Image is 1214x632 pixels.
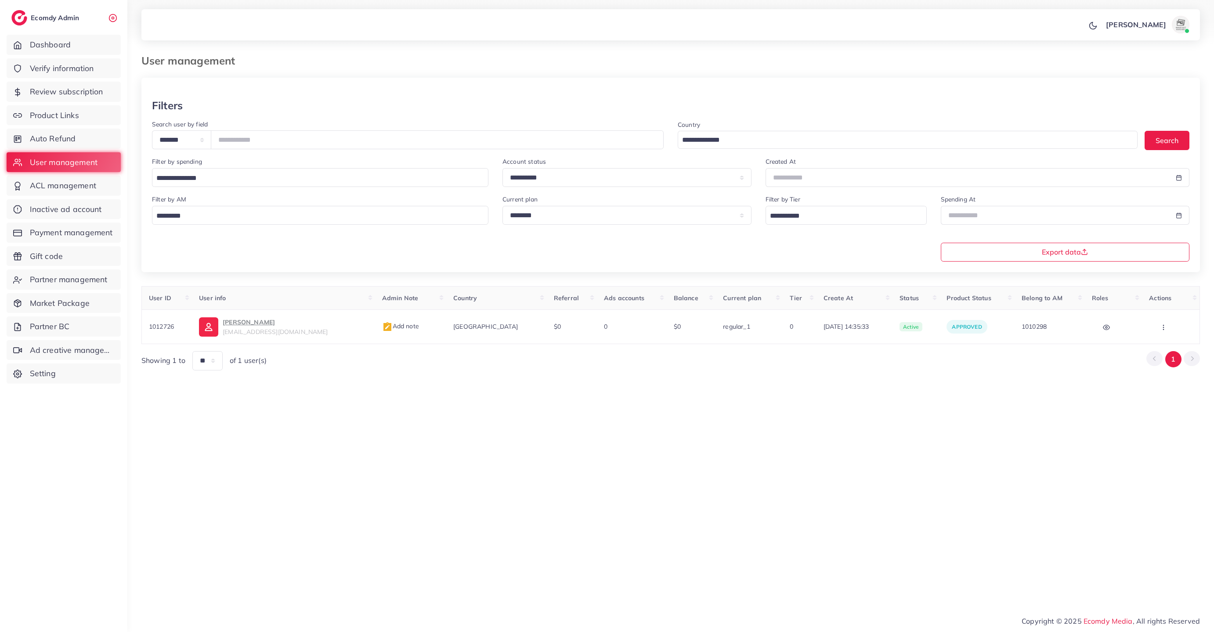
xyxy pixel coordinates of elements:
h2: Ecomdy Admin [31,14,81,22]
span: active [900,322,922,332]
a: Ad creative management [7,340,121,360]
span: regular_1 [723,323,750,330]
label: Account status [502,157,546,166]
div: Search for option [678,131,1138,149]
span: Roles [1092,294,1109,302]
img: admin_note.cdd0b510.svg [382,322,393,332]
button: Go to page 1 [1165,351,1181,367]
img: ic-user-info.36bf1079.svg [199,317,218,337]
label: Filter by AM [152,195,186,204]
a: ACL management [7,176,121,196]
span: Inactive ad account [30,204,102,215]
span: Copyright © 2025 [1022,616,1200,626]
span: Belong to AM [1022,294,1062,302]
span: Gift code [30,251,63,262]
span: Verify information [30,63,94,74]
span: Ad creative management [30,345,114,356]
span: $0 [674,323,681,330]
a: Verify information [7,58,121,79]
img: logo [11,10,27,25]
span: 0 [604,323,607,330]
span: 1010298 [1022,323,1047,330]
a: Dashboard [7,35,121,55]
label: Country [678,120,700,129]
p: [PERSON_NAME] [223,317,328,327]
label: Filter by spending [152,157,202,166]
p: [PERSON_NAME] [1106,19,1166,30]
span: Referral [554,294,579,302]
span: Country [453,294,477,302]
span: Balance [674,294,698,302]
button: Export data [941,243,1190,262]
label: Current plan [502,195,538,204]
span: [DATE] 14:35:33 [824,322,885,331]
span: [EMAIL_ADDRESS][DOMAIN_NAME] [223,328,328,336]
h3: User management [141,54,242,67]
a: Auto Refund [7,129,121,149]
span: 0 [790,323,793,330]
span: Add note [382,322,419,330]
span: Partner management [30,274,108,285]
a: Partner management [7,269,121,290]
a: Product Links [7,105,121,126]
a: Setting [7,363,121,384]
span: Product Status [947,294,991,302]
span: Partner BC [30,321,70,332]
button: Search [1145,131,1189,150]
input: Search for option [153,209,477,223]
ul: Pagination [1146,351,1200,367]
div: Search for option [152,168,488,187]
label: Spending At [941,195,976,204]
span: Product Links [30,110,79,121]
a: [PERSON_NAME]avatar [1101,16,1193,33]
a: Inactive ad account [7,199,121,219]
span: Showing 1 to [141,355,185,366]
a: Payment management [7,223,121,243]
h3: Filters [152,99,183,112]
input: Search for option [153,172,477,185]
span: Admin Note [382,294,419,302]
a: Gift code [7,246,121,266]
a: Market Package [7,293,121,313]
span: User management [30,157,98,168]
input: Search for option [679,133,1126,147]
span: Review subscription [30,86,103,97]
img: avatar [1172,16,1189,33]
span: 1012726 [149,323,174,330]
span: approved [952,323,982,330]
span: User ID [149,294,171,302]
span: Payment management [30,227,113,238]
span: of 1 user(s) [230,355,267,366]
span: Dashboard [30,39,71,50]
a: User management [7,152,121,172]
span: Setting [30,368,56,379]
a: logoEcomdy Admin [11,10,81,25]
span: Create At [824,294,853,302]
span: Actions [1149,294,1171,302]
div: Search for option [152,206,488,225]
input: Search for option [767,209,915,223]
span: Export data [1042,248,1088,255]
a: Partner BC [7,316,121,337]
div: Search for option [766,206,927,225]
span: Market Package [30,298,90,309]
label: Filter by Tier [766,195,800,204]
span: Ads accounts [604,294,644,302]
a: Ecomdy Media [1084,617,1133,625]
span: Current plan [723,294,761,302]
span: [GEOGRAPHIC_DATA] [453,323,518,330]
label: Created At [766,157,796,166]
span: Status [900,294,919,302]
span: , All rights Reserved [1133,616,1200,626]
label: Search user by field [152,120,208,129]
span: $0 [554,323,561,330]
span: Tier [790,294,802,302]
a: Review subscription [7,82,121,102]
a: [PERSON_NAME][EMAIL_ADDRESS][DOMAIN_NAME] [199,317,368,336]
span: Auto Refund [30,133,76,144]
span: User info [199,294,226,302]
span: ACL management [30,180,96,191]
